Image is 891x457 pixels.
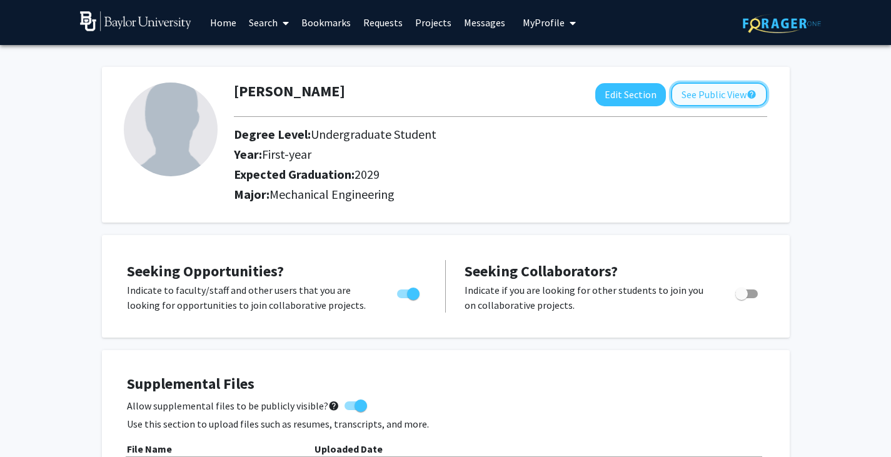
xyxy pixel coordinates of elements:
span: First-year [262,146,311,162]
h2: Major: [234,187,767,202]
span: Seeking Opportunities? [127,261,284,281]
div: Toggle [392,283,426,301]
img: Baylor University Logo [80,11,192,31]
span: Allow supplemental files to be publicly visible? [127,398,340,413]
mat-icon: help [747,87,757,102]
b: Uploaded Date [315,443,383,455]
a: Messages [458,1,511,44]
p: Indicate if you are looking for other students to join you on collaborative projects. [465,283,712,313]
a: Bookmarks [295,1,357,44]
div: Toggle [730,283,765,301]
h1: [PERSON_NAME] [234,83,345,101]
span: Seeking Collaborators? [465,261,618,281]
h2: Degree Level: [234,127,697,142]
a: Home [204,1,243,44]
a: Requests [357,1,409,44]
img: Profile Picture [124,83,218,176]
b: File Name [127,443,172,455]
p: Indicate to faculty/staff and other users that you are looking for opportunities to join collabor... [127,283,373,313]
button: See Public View [671,83,767,106]
h2: Year: [234,147,697,162]
button: Edit Section [595,83,666,106]
a: Projects [409,1,458,44]
p: Use this section to upload files such as resumes, transcripts, and more. [127,416,765,431]
span: Mechanical Engineering [269,186,395,202]
img: ForagerOne Logo [743,14,821,33]
mat-icon: help [328,398,340,413]
h2: Expected Graduation: [234,167,697,182]
span: My Profile [523,16,565,29]
iframe: Chat [9,401,53,448]
a: Search [243,1,295,44]
span: 2029 [355,166,380,182]
h4: Supplemental Files [127,375,765,393]
span: Undergraduate Student [311,126,436,142]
